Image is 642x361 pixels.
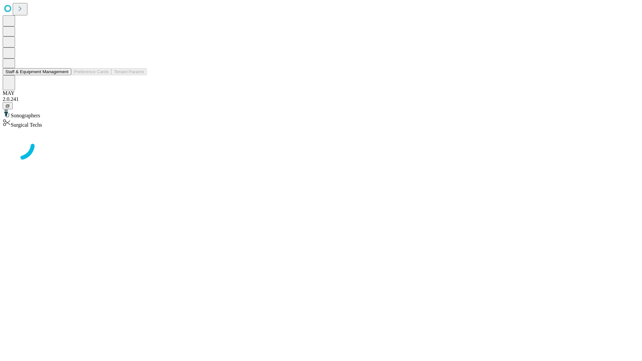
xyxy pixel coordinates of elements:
[71,68,111,75] button: Preference Cards
[3,109,639,119] div: Sonographers
[3,68,71,75] button: Staff & Equipment Management
[3,90,639,96] div: MAY
[3,102,13,109] button: @
[111,68,147,75] button: Tenant Params
[3,119,639,128] div: Surgical Techs
[3,96,639,102] div: 2.0.241
[5,103,10,108] span: @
